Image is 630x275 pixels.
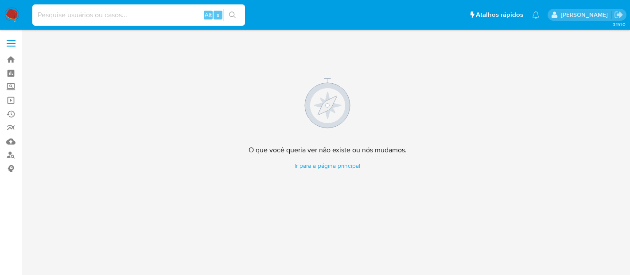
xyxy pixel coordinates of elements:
input: Pesquise usuários ou casos... [32,9,245,21]
button: search-icon [223,9,241,21]
a: Ir para a página principal [249,162,407,170]
span: Atalhos rápidos [476,10,523,19]
span: s [217,11,219,19]
h4: O que você queria ver não existe ou nós mudamos. [249,146,407,155]
a: Sair [614,10,623,19]
span: Alt [205,11,212,19]
p: erico.trevizan@mercadopago.com.br [561,11,611,19]
a: Notificações [532,11,540,19]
